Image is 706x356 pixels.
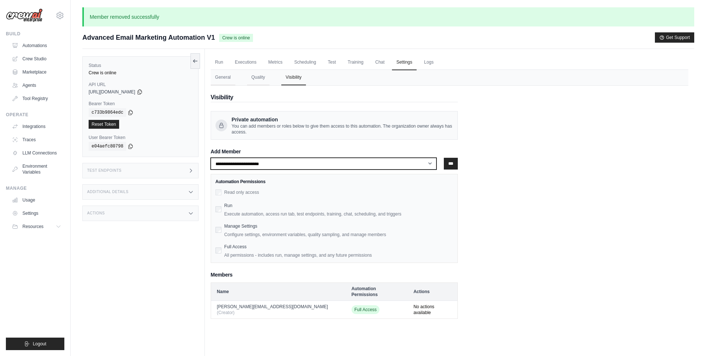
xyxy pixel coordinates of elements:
a: Training [343,55,368,70]
nav: Tabs [211,70,688,85]
a: Executions [231,55,261,70]
div: Operate [6,112,64,118]
code: c733b9864edc [89,108,126,117]
span: (Creator) [217,310,235,315]
a: Agents [9,79,64,91]
span: [URL][DOMAIN_NAME] [89,89,135,95]
a: Traces [9,134,64,146]
span: Logout [33,341,46,347]
th: Name [211,282,345,300]
label: Bearer Token [89,101,192,107]
button: Logout [6,338,64,350]
a: Metrics [264,55,287,70]
a: Environment Variables [9,160,64,178]
h3: Actions [87,211,105,216]
span: You can add members or roles below to give them access to this automation. The organization owner... [232,123,453,135]
a: LLM Connections [9,147,64,159]
label: Manage Settings [224,224,257,229]
a: Tool Registry [9,93,64,104]
h3: Members [211,272,458,278]
a: Usage [9,194,64,206]
a: Integrations [9,121,64,132]
a: Reset Token [89,120,119,129]
button: Quality [247,70,270,85]
h3: Automation Permissions [215,179,453,185]
span: Private automation [232,116,453,123]
a: Settings [9,207,64,219]
a: Scheduling [290,55,320,70]
label: Configure settings, environment variables, quality sampling, and manage members [224,232,453,238]
div: Manage [6,185,64,191]
a: Chat [371,55,389,70]
button: Visibility [281,70,306,85]
label: Read only access [224,190,259,195]
h3: Test Endpoints [87,168,122,173]
button: General [211,70,235,85]
p: Member removed successfully [82,7,694,26]
span: Advanced Email Marketing Automation V1 [82,32,215,43]
a: Crew Studio [9,53,64,65]
div: Crew is online [89,70,192,76]
th: Actions [407,282,457,300]
span: Crew is online [219,34,253,42]
a: Automations [9,40,64,51]
button: Resources [9,221,64,232]
a: Test [324,55,340,70]
button: Get Support [655,32,694,43]
a: Run [211,55,228,70]
td: No actions available [407,300,457,318]
label: Run [224,203,232,208]
label: API URL [89,82,192,88]
td: [PERSON_NAME][EMAIL_ADDRESS][DOMAIN_NAME] [211,300,345,318]
label: Status [89,63,192,68]
a: Marketplace [9,66,64,78]
h2: Visibility [211,93,458,102]
span: Full Access [352,305,380,314]
a: Settings [392,55,417,70]
label: All permissions - includes run, manage settings, and any future permissions [224,252,453,258]
a: Logs [420,55,438,70]
label: Full Access [224,244,247,249]
h3: Additional Details [87,190,128,194]
span: Resources [22,224,43,229]
h3: Add Member [211,149,458,155]
code: e04aefc80798 [89,142,126,151]
label: User Bearer Token [89,135,192,140]
th: Automation Permissions [346,282,408,300]
label: Execute automation, access run tab, test endpoints, training, chat, scheduling, and triggers [224,211,453,217]
div: Build [6,31,64,37]
img: Logo [6,8,43,22]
